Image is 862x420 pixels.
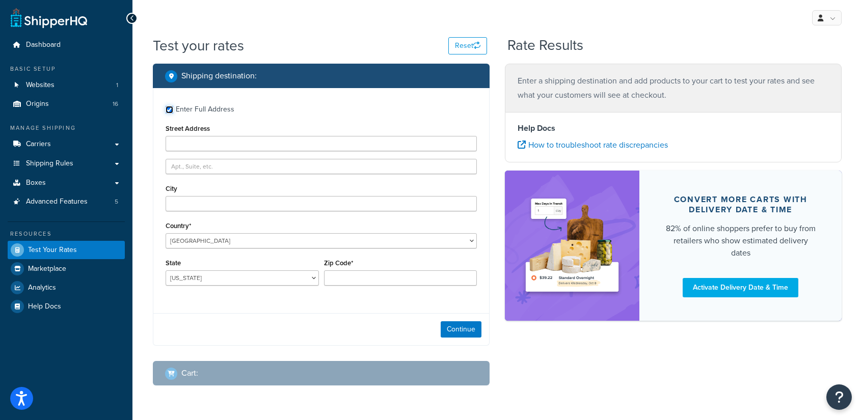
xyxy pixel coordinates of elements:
h2: Rate Results [507,38,583,53]
span: Carriers [26,140,51,149]
span: 16 [113,100,118,108]
a: Marketplace [8,260,125,278]
a: Test Your Rates [8,241,125,259]
a: Origins16 [8,95,125,114]
span: 1 [116,81,118,90]
li: Origins [8,95,125,114]
div: Convert more carts with delivery date & time [664,194,817,215]
a: Shipping Rules [8,154,125,173]
input: Apt., Suite, etc. [166,159,477,174]
div: 82% of online shoppers prefer to buy from retailers who show estimated delivery dates [664,222,817,259]
span: Websites [26,81,55,90]
span: 5 [115,198,118,206]
h1: Test your rates [153,36,244,55]
h4: Help Docs [518,122,829,134]
a: How to troubleshoot rate discrepancies [518,139,668,151]
li: Websites [8,76,125,95]
a: Activate Delivery Date & Time [683,278,798,297]
div: Basic Setup [8,65,125,73]
label: State [166,259,181,267]
a: Help Docs [8,297,125,316]
button: Open Resource Center [826,384,852,410]
span: Shipping Rules [26,159,73,168]
a: Websites1 [8,76,125,95]
span: Advanced Features [26,198,88,206]
span: Test Your Rates [28,246,77,255]
p: Enter a shipping destination and add products to your cart to test your rates and see what your c... [518,74,829,102]
span: Dashboard [26,41,61,49]
span: Marketplace [28,265,66,273]
span: Boxes [26,179,46,187]
a: Carriers [8,135,125,154]
h2: Shipping destination : [181,71,257,80]
span: Analytics [28,284,56,292]
span: Help Docs [28,302,61,311]
span: Origins [26,100,49,108]
label: Country* [166,222,191,230]
button: Continue [441,321,481,338]
a: Analytics [8,278,125,297]
label: Street Address [166,125,210,132]
div: Enter Full Address [176,102,234,117]
img: feature-image-ddt-36eae7f7280da8017bfb280eaccd9c446f90b1fe08728e4019434db127062ab4.png [520,186,624,305]
li: Advanced Features [8,192,125,211]
h2: Cart : [181,369,198,378]
label: Zip Code* [324,259,353,267]
div: Manage Shipping [8,124,125,132]
button: Reset [448,37,487,54]
label: City [166,185,177,192]
a: Advanced Features5 [8,192,125,211]
a: Dashboard [8,36,125,54]
div: Resources [8,230,125,238]
input: Enter Full Address [166,106,173,114]
a: Boxes [8,174,125,192]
